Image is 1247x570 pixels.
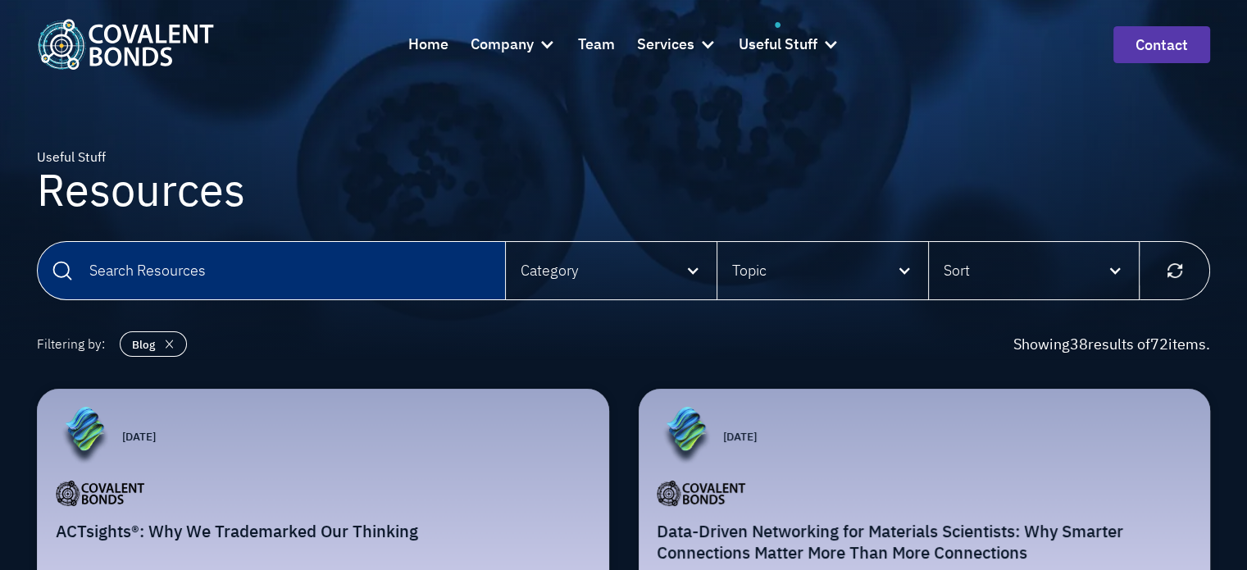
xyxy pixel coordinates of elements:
h2: Data-Driven Networking for Materials Scientists: Why Smarter Connections Matter More Than More Co... [657,521,1192,564]
a: home [37,19,214,69]
div: Useful Stuff [739,22,840,66]
div: Services [637,22,717,66]
div: Home [408,33,448,57]
img: Covalent Bonds White / Teal Logo [37,19,214,69]
h2: ACTsights®: Why We Trademarked Our Thinking [56,521,591,542]
div: Sort [929,242,1140,299]
div: Team [578,33,615,57]
iframe: Chat Widget [953,381,1247,570]
img: close icon [160,332,179,356]
div: Useful Stuff [739,33,817,57]
div: Company [471,33,534,57]
div: Services [637,33,694,57]
div: Useful Stuff [37,148,245,167]
span: 38 [1070,335,1088,353]
p: [DATE] [122,428,156,445]
span: 72 [1150,335,1168,353]
a: Home [408,22,448,66]
h1: Resources [37,167,245,212]
div: Blog [132,336,155,353]
div: Topic [732,259,767,281]
div: Category [521,259,579,281]
div: Sort [944,259,970,281]
a: Team [578,22,615,66]
a: contact [1113,26,1210,63]
div: Company [471,22,556,66]
div: Topic [717,242,928,299]
p: [DATE] [723,428,757,445]
div: Filtering by: [37,330,105,359]
div: Showing results of items. [1013,333,1210,355]
input: Search Resources [37,241,506,300]
div: Category [506,242,717,299]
